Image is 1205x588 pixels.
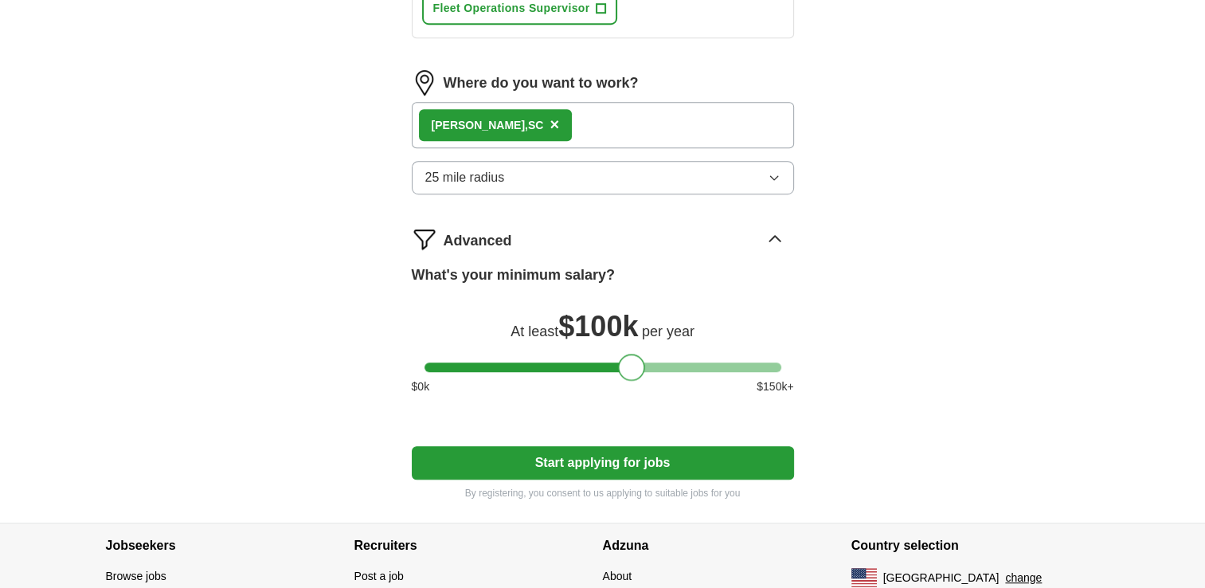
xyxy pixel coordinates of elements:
label: What's your minimum salary? [412,265,615,286]
button: Start applying for jobs [412,446,794,480]
strong: [PERSON_NAME], [432,119,528,131]
span: $ 0 k [412,378,430,395]
span: [GEOGRAPHIC_DATA] [883,570,1000,586]
span: per year [642,323,694,339]
a: Browse jobs [106,570,166,582]
span: 25 mile radius [425,168,505,187]
button: × [550,113,559,137]
span: $ 100k [558,310,638,343]
span: × [550,116,559,133]
img: location.png [412,70,437,96]
div: SC [432,117,544,134]
span: Advanced [444,230,512,252]
p: By registering, you consent to us applying to suitable jobs for you [412,486,794,500]
span: At least [511,323,558,339]
h4: Country selection [851,523,1100,568]
img: US flag [851,568,877,587]
span: $ 150 k+ [757,378,793,395]
a: About [603,570,632,582]
img: filter [412,226,437,252]
button: 25 mile radius [412,161,794,194]
label: Where do you want to work? [444,73,639,94]
a: Post a job [354,570,404,582]
button: change [1005,570,1042,586]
